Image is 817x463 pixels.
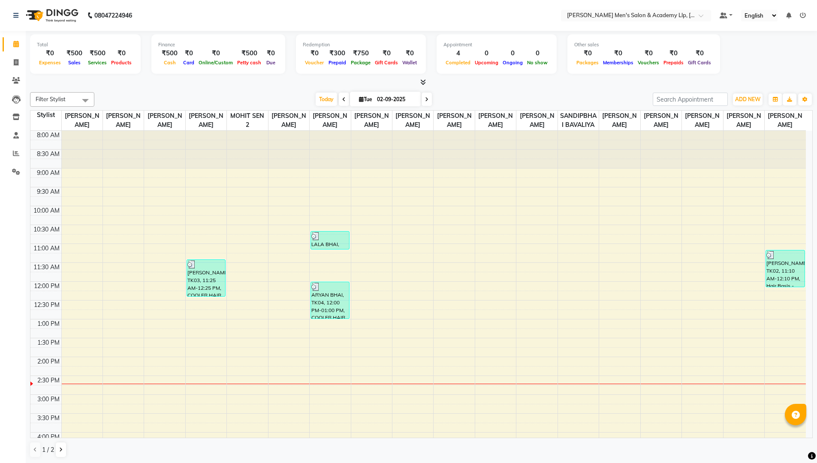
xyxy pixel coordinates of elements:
[264,60,277,66] span: Due
[516,111,557,130] span: [PERSON_NAME]
[574,41,713,48] div: Other sales
[765,111,806,130] span: [PERSON_NAME]
[181,60,196,66] span: Card
[227,111,268,130] span: MOHIT SEN 2
[187,260,225,296] div: [PERSON_NAME], TK03, 11:25 AM-12:25 PM, COOLER HAIR CUT JUNIOR,COOLER [PERSON_NAME]
[36,433,61,442] div: 4:00 PM
[781,429,808,454] iframe: chat widget
[500,60,525,66] span: Ongoing
[686,48,713,58] div: ₹0
[574,48,601,58] div: ₹0
[235,60,263,66] span: Petty cash
[35,150,61,159] div: 8:30 AM
[109,48,134,58] div: ₹0
[62,111,103,130] span: [PERSON_NAME]
[443,60,473,66] span: Completed
[63,48,86,58] div: ₹500
[443,41,550,48] div: Appointment
[374,93,417,106] input: 2025-09-02
[400,60,419,66] span: Wallet
[162,60,178,66] span: Cash
[500,48,525,58] div: 0
[311,282,349,319] div: ARYAN BHAI, TK04, 12:00 PM-01:00 PM, COOLER HAIR CUT JUNIOR,COOLER [PERSON_NAME]
[37,41,134,48] div: Total
[434,111,474,130] span: [PERSON_NAME]
[30,111,61,120] div: Stylist
[36,319,61,328] div: 1:00 PM
[32,301,61,310] div: 12:30 PM
[263,48,278,58] div: ₹0
[36,338,61,347] div: 1:30 PM
[37,60,63,66] span: Expenses
[268,111,309,130] span: [PERSON_NAME]
[36,96,66,102] span: Filter Stylist
[735,96,760,102] span: ADD NEW
[103,111,144,130] span: [PERSON_NAME]
[86,48,109,58] div: ₹500
[641,111,681,130] span: [PERSON_NAME]
[303,48,326,58] div: ₹0
[733,93,763,105] button: ADD NEW
[32,263,61,272] div: 11:30 AM
[525,60,550,66] span: No show
[32,225,61,234] div: 10:30 AM
[661,48,686,58] div: ₹0
[574,60,601,66] span: Packages
[22,3,81,27] img: logo
[558,111,599,130] span: SANDIPBHAI BAVALIYA
[235,48,263,58] div: ₹500
[392,111,433,130] span: [PERSON_NAME]
[311,231,349,249] div: LALA BHAI, TK01, 10:40 AM-11:10 AM, Hair Basis - Hair Cut
[443,48,473,58] div: 4
[326,48,349,58] div: ₹300
[303,41,419,48] div: Redemption
[158,48,181,58] div: ₹500
[181,48,196,58] div: ₹0
[35,168,61,177] div: 9:00 AM
[158,41,278,48] div: Finance
[601,48,636,58] div: ₹0
[32,244,61,253] div: 11:00 AM
[473,48,500,58] div: 0
[310,111,350,130] span: [PERSON_NAME]
[94,3,132,27] b: 08047224946
[36,414,61,423] div: 3:30 PM
[599,111,640,130] span: [PERSON_NAME]
[473,60,500,66] span: Upcoming
[686,60,713,66] span: Gift Cards
[653,93,728,106] input: Search Appointment
[326,60,348,66] span: Prepaid
[86,60,109,66] span: Services
[636,60,661,66] span: Vouchers
[36,357,61,366] div: 2:00 PM
[636,48,661,58] div: ₹0
[373,60,400,66] span: Gift Cards
[109,60,134,66] span: Products
[32,282,61,291] div: 12:00 PM
[373,48,400,58] div: ₹0
[36,376,61,385] div: 2:30 PM
[400,48,419,58] div: ₹0
[186,111,226,130] span: [PERSON_NAME]
[525,48,550,58] div: 0
[37,48,63,58] div: ₹0
[303,60,326,66] span: Voucher
[144,111,185,130] span: [PERSON_NAME]
[196,48,235,58] div: ₹0
[349,48,373,58] div: ₹750
[196,60,235,66] span: Online/Custom
[66,60,83,66] span: Sales
[349,60,373,66] span: Package
[682,111,723,130] span: [PERSON_NAME]
[316,93,337,106] span: Today
[724,111,764,130] span: [PERSON_NAME]
[351,111,392,130] span: [PERSON_NAME]
[36,395,61,404] div: 3:00 PM
[35,187,61,196] div: 9:30 AM
[42,445,54,454] span: 1 / 2
[475,111,516,130] span: [PERSON_NAME]
[35,131,61,140] div: 8:00 AM
[601,60,636,66] span: Memberships
[766,250,805,287] div: [PERSON_NAME], TK02, 11:10 AM-12:10 PM, Hair Basis - Hair Cut,Hair Basis - [PERSON_NAME]
[32,206,61,215] div: 10:00 AM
